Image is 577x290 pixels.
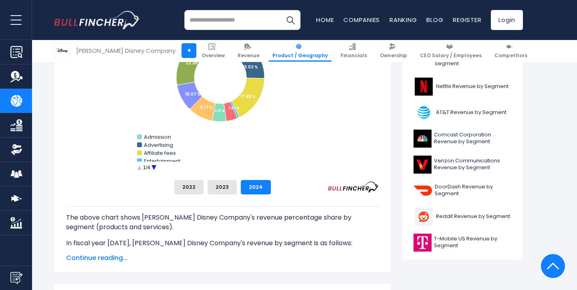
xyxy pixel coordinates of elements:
[409,102,517,124] a: AT&T Revenue by Segment
[491,10,523,30] a: Login
[198,40,228,62] a: Overview
[10,144,22,156] img: Ownership
[66,253,379,263] span: Continue reading...
[341,52,367,59] span: Financials
[389,16,417,24] a: Ranking
[185,91,201,97] tspan: 10.07 %
[316,16,334,24] a: Home
[409,232,517,254] a: T-Mobile US Revenue by Segment
[215,109,224,113] tspan: 5.21 %
[414,208,434,226] img: RDDT logo
[243,64,258,70] tspan: 13.02 %
[337,40,371,62] a: Financials
[434,236,512,249] span: T-Mobile US Revenue by Segment
[414,104,434,122] img: T logo
[76,46,176,56] div: [PERSON_NAME] Disney Company
[436,83,508,90] span: Netflix Revenue by Segment
[208,180,237,194] button: 2023
[434,158,512,171] span: Verizon Communications Revenue by Segment
[234,40,263,62] a: Revenue
[228,106,239,110] tspan: 0.82 %
[414,130,432,148] img: CMCSA logo
[272,52,328,59] span: Product / Geography
[202,52,225,59] span: Overview
[453,16,481,24] a: Register
[414,78,434,96] img: NFLX logo
[241,180,271,194] button: 2024
[416,40,485,62] a: CEO Salary / Employees
[435,184,512,197] span: DoorDash Revenue by Segment
[434,132,512,145] span: Comcast Corporation Revenue by Segment
[182,44,196,58] a: +
[144,149,176,157] text: Affiliate fees
[54,11,140,29] a: Go to homepage
[66,238,379,248] p: In fiscal year [DATE], [PERSON_NAME] Disney Company's revenue by segment is as follows:
[66,14,379,174] svg: Walt Disney Company's Revenue Share by Segment
[269,40,331,62] a: Product / Geography
[380,52,407,59] span: Ownership
[414,182,432,200] img: DASH logo
[414,234,432,252] img: TMUS logo
[144,133,171,141] text: Admission
[409,128,517,150] a: Comcast Corporation Revenue by Segment
[54,43,70,58] img: DIS logo
[174,180,204,194] button: 2022
[414,156,432,174] img: VZ logo
[144,141,173,149] text: Advertising
[66,213,379,232] p: The above chart shows [PERSON_NAME] Disney Company's revenue percentage share by segment (product...
[491,40,531,62] a: Competitors
[240,94,256,100] tspan: 17.63 %
[420,52,482,59] span: CEO Salary / Employees
[280,10,301,30] button: Search
[186,60,202,66] tspan: 22.38 %
[494,52,527,59] span: Competitors
[409,206,517,228] a: Reddit Revenue by Segment
[144,157,180,165] text: Entertainment
[409,180,517,202] a: DoorDash Revenue by Segment
[436,109,506,116] span: AT&T Revenue by Segment
[409,154,517,176] a: Verizon Communications Revenue by Segment
[436,213,510,220] span: Reddit Revenue by Segment
[143,164,150,170] text: 1/4
[426,16,443,24] a: Blog
[343,16,380,24] a: Companies
[376,40,411,62] a: Ownership
[409,76,517,98] a: Netflix Revenue by Segment
[435,54,512,67] span: Alphabet Revenue by Segment
[54,11,140,29] img: bullfincher logo
[200,104,213,110] tspan: 9.17 %
[238,52,260,59] span: Revenue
